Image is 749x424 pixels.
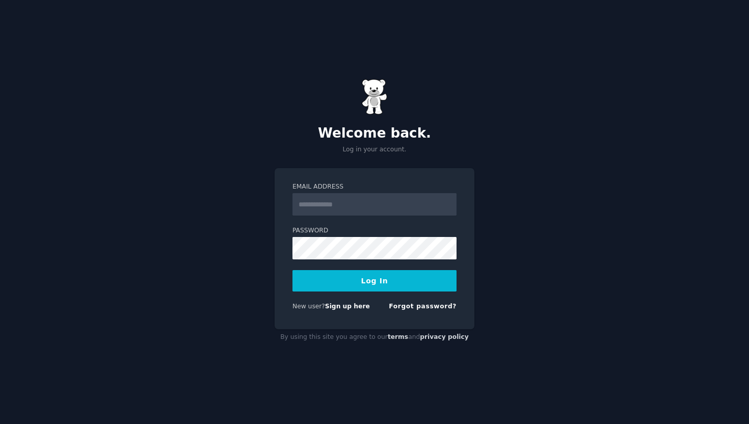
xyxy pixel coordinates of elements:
[275,145,474,154] p: Log in your account.
[362,79,387,115] img: Gummy Bear
[389,303,457,310] a: Forgot password?
[292,303,325,310] span: New user?
[388,333,408,340] a: terms
[275,125,474,142] h2: Welcome back.
[420,333,469,340] a: privacy policy
[292,182,457,192] label: Email Address
[325,303,370,310] a: Sign up here
[275,329,474,346] div: By using this site you agree to our and
[292,270,457,291] button: Log In
[292,226,457,235] label: Password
